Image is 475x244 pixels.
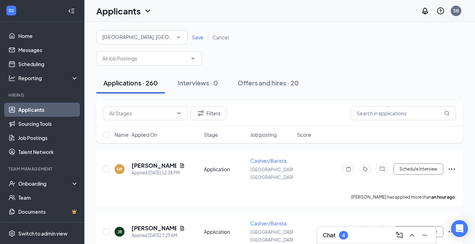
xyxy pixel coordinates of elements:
[238,78,299,87] div: Offers and hires · 20
[451,220,468,237] div: Open Intercom Messenger
[378,166,386,172] svg: ChatInactive
[131,224,176,232] h5: [PERSON_NAME]
[361,166,370,172] svg: Tag
[453,8,459,14] div: SB
[192,34,204,40] span: Save
[436,7,445,15] svg: QuestionInfo
[197,109,205,117] svg: Filter
[18,57,78,71] a: Scheduling
[297,131,311,138] span: Score
[419,230,430,241] button: Minimize
[117,229,122,235] div: JR
[394,230,405,241] button: ComposeMessage
[117,166,123,172] div: HP
[250,158,287,164] span: Cashier/Barista
[109,109,173,117] input: All Stages
[18,75,79,82] div: Reporting
[131,232,185,239] div: Applied [DATE] 3:29 AM
[250,220,287,226] span: Cashier/Barista
[18,43,78,57] a: Messages
[8,75,15,82] svg: Analysis
[250,131,277,138] span: Job posting
[351,106,456,120] input: Search in applications
[103,78,158,87] div: Applications · 260
[448,165,456,173] svg: Ellipses
[18,219,78,233] a: SurveysCrown
[204,166,246,173] div: Application
[179,225,185,231] svg: Document
[18,230,68,237] div: Switch to admin view
[18,205,78,219] a: DocumentsCrown
[8,230,15,237] svg: Settings
[18,180,72,187] div: Onboarding
[102,54,187,62] input: All Job Postings
[395,231,404,239] svg: ComposeMessage
[8,166,77,172] div: Team Management
[191,106,226,120] button: Filter Filters
[406,230,418,241] button: ChevronUp
[190,56,196,61] svg: ChevronDown
[421,7,429,15] svg: Notifications
[250,230,296,243] span: [GEOGRAPHIC_DATA], [GEOGRAPHIC_DATA]
[102,33,182,41] div: Fairfield, NJ
[204,228,246,235] div: Application
[176,110,182,116] svg: ChevronDown
[175,34,182,40] svg: SmallChevronDown
[204,131,218,138] span: Stage
[18,29,78,43] a: Home
[102,34,207,40] span: Fairfield, NJ
[178,78,218,87] div: Interviews · 0
[344,166,353,172] svg: Note
[96,5,141,17] h1: Applicants
[68,7,75,14] svg: Collapse
[408,231,416,239] svg: ChevronUp
[250,167,296,180] span: [GEOGRAPHIC_DATA], [GEOGRAPHIC_DATA]
[448,227,456,236] svg: Ellipses
[8,92,77,98] div: Hiring
[131,162,176,169] h5: [PERSON_NAME]
[18,131,78,145] a: Job Postings
[393,163,443,175] button: Schedule Interview
[115,131,157,138] span: Name · Applied On
[444,110,450,116] svg: MagnifyingGlass
[323,231,335,239] h3: Chat
[8,180,15,187] svg: UserCheck
[431,194,455,200] b: an hour ago
[342,232,345,238] div: 4
[143,7,152,15] svg: ChevronDown
[18,103,78,117] a: Applicants
[131,169,185,176] div: Applied [DATE] 12:38 PM
[18,145,78,159] a: Talent Network
[421,231,429,239] svg: Minimize
[8,7,15,14] svg: WorkstreamLogo
[351,194,456,200] p: [PERSON_NAME] has applied more than .
[393,226,443,237] button: Schedule Interview
[18,117,78,131] a: Sourcing Tools
[18,191,78,205] a: Team
[179,163,185,168] svg: Document
[212,34,229,40] span: Cancel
